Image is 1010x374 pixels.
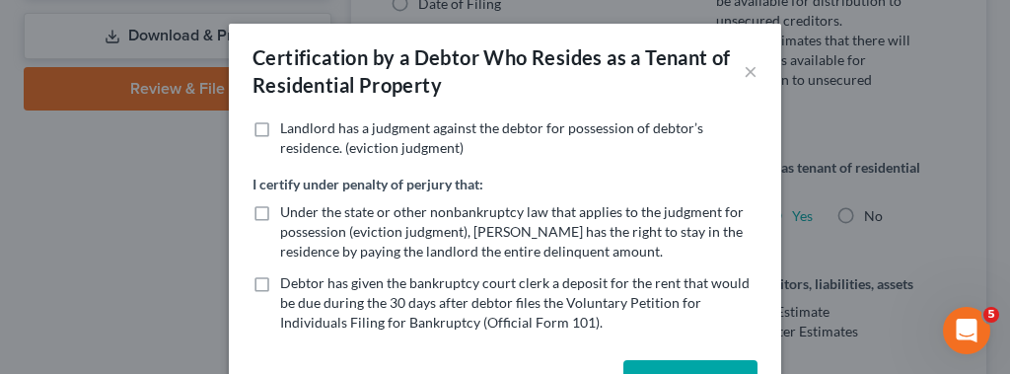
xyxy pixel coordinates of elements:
label: I certify under penalty of perjury that: [252,174,483,194]
span: Landlord has a judgment against the debtor for possession of debtor’s residence. (eviction judgment) [280,119,703,156]
span: Under the state or other nonbankruptcy law that applies to the judgment for possession (eviction ... [280,203,744,260]
iframe: Intercom live chat [943,307,990,354]
span: Debtor has given the bankruptcy court clerk a deposit for the rent that would be due during the 3... [280,274,750,331]
button: × [744,59,757,83]
div: Certification by a Debtor Who Resides as a Tenant of Residential Property [252,43,744,99]
span: 5 [983,307,999,323]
